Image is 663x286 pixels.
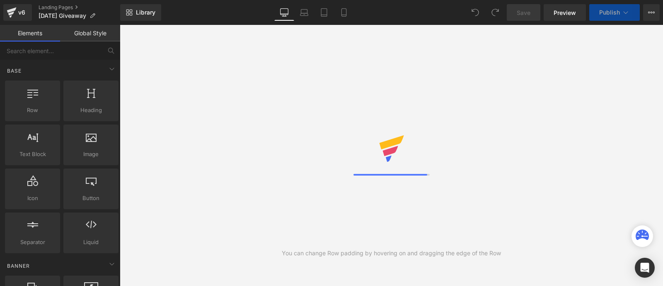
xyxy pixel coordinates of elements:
span: Base [6,67,22,75]
a: Mobile [334,4,354,21]
a: v6 [3,4,32,21]
a: Preview [544,4,586,21]
span: Text Block [7,150,58,159]
span: Save [517,8,530,17]
span: Publish [599,9,620,16]
a: New Library [120,4,161,21]
span: Liquid [66,238,116,247]
span: Banner [6,262,31,270]
span: Image [66,150,116,159]
a: Global Style [60,25,120,42]
span: Row [7,106,58,115]
span: Library [136,9,155,16]
button: Undo [467,4,484,21]
div: Open Intercom Messenger [635,258,655,278]
button: More [643,4,660,21]
button: Redo [487,4,503,21]
a: Laptop [294,4,314,21]
span: Button [66,194,116,203]
a: Tablet [314,4,334,21]
span: Icon [7,194,58,203]
button: Publish [589,4,640,21]
span: [DATE] Giveaway [39,12,86,19]
span: Heading [66,106,116,115]
div: You can change Row padding by hovering on and dragging the edge of the Row [282,249,501,258]
a: Landing Pages [39,4,120,11]
a: Desktop [274,4,294,21]
div: v6 [17,7,27,18]
span: Separator [7,238,58,247]
span: Preview [554,8,576,17]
